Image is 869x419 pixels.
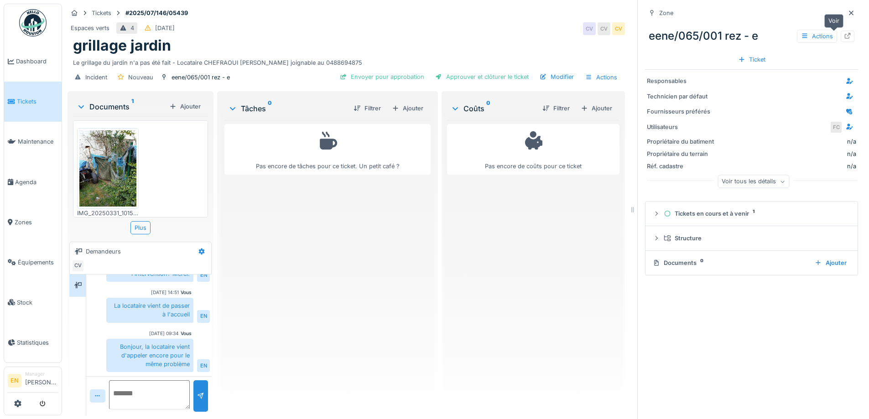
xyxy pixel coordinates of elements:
a: EN Manager[PERSON_NAME] [8,371,58,393]
div: Documents [77,101,166,112]
div: Technicien par défaut [647,92,715,101]
div: EN [197,269,210,282]
div: CV [598,22,610,35]
div: CV [583,22,596,35]
span: Dashboard [16,57,58,66]
a: Tickets [4,82,62,122]
div: Nouveau [128,73,153,82]
div: eene/065/001 rez - e [645,24,858,48]
div: Manager [25,371,58,378]
span: Agenda [15,178,58,186]
sup: 0 [268,103,272,114]
div: FC [830,121,843,134]
a: Zones [4,202,62,242]
div: IMG_20250331_101502_279.jpg [77,209,139,217]
img: Badge_color-CXgf-gQk.svg [19,9,47,36]
div: Ajouter [166,100,204,113]
div: Tâches [228,103,346,114]
div: Structure [664,234,847,243]
li: EN [8,374,21,388]
img: pwynfpiy72t9x36n8bts8igptkl6 [79,130,136,207]
div: n/a [847,137,856,146]
div: 4 [130,24,134,32]
a: Maintenance [4,122,62,162]
div: Fournisseurs préférés [647,107,715,116]
span: Tickets [17,97,58,106]
div: Vous [181,289,192,296]
summary: Structure [649,230,854,247]
a: Agenda [4,162,62,202]
div: Coûts [451,103,535,114]
div: Filtrer [350,102,385,114]
div: [DATE] 14:51 [151,289,179,296]
div: Réf. cadastre [647,162,715,171]
div: Bonjour, la locataire vient d'appeler encore pour le même problème [106,339,193,372]
strong: #2025/07/146/05439 [122,9,192,17]
div: Actions [581,71,621,84]
div: eene/065/001 rez - e [172,73,230,82]
span: Maintenance [18,137,58,146]
div: La locataire vient de passer à l'accueil [106,298,193,322]
div: Ajouter [388,102,427,114]
div: n/a [719,162,856,171]
div: Vous [181,330,192,337]
a: Statistiques [4,322,62,362]
div: EN [197,310,210,323]
div: Ajouter [811,257,850,269]
div: Voir [824,14,843,27]
a: Dashboard [4,41,62,82]
sup: 1 [131,101,134,112]
a: Équipements [4,242,62,282]
div: Incident [85,73,107,82]
div: Actions [797,30,837,43]
span: Statistiques [17,338,58,347]
div: Pas encore de coûts pour ce ticket [453,128,614,171]
span: Zones [15,218,58,227]
div: EN [197,359,210,372]
a: Stock [4,282,62,322]
div: Envoyer pour approbation [336,71,428,83]
div: Zone [659,9,673,17]
sup: 0 [486,103,490,114]
div: Demandeurs [86,247,121,256]
div: Propriétaire du terrain [647,150,715,158]
div: Pas encore de tâches pour ce ticket. Un petit café ? [230,128,425,171]
div: CV [612,22,625,35]
div: Espaces verts [71,24,109,32]
summary: Tickets en cours et à venir1 [649,205,854,222]
div: Ajouter [577,102,616,114]
summary: Documents0Ajouter [649,254,854,271]
div: Tickets en cours et à venir [664,209,847,218]
li: [PERSON_NAME] [25,371,58,390]
div: Ticket [734,53,769,66]
div: Propriétaire du batiment [647,137,715,146]
div: Le grillage du jardin n'a pas été fait - Locataire CHEFRAOUI [PERSON_NAME] joignable au 0488694875 [73,55,619,67]
div: Utilisateurs [647,123,715,131]
div: [DATE] [155,24,175,32]
div: n/a [719,150,856,158]
h1: grillage jardin [73,37,171,54]
div: Modifier [536,71,578,83]
span: Stock [17,298,58,307]
div: [DATE] 09:34 [149,330,179,337]
div: Tickets [92,9,111,17]
div: CV [72,259,84,272]
div: Plus [130,221,151,234]
div: Voir tous les détails [718,175,789,188]
div: Documents [653,259,807,267]
div: Responsables [647,77,715,85]
div: Filtrer [539,102,573,114]
span: Équipements [18,258,58,267]
div: Approuver et clôturer le ticket [432,71,532,83]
